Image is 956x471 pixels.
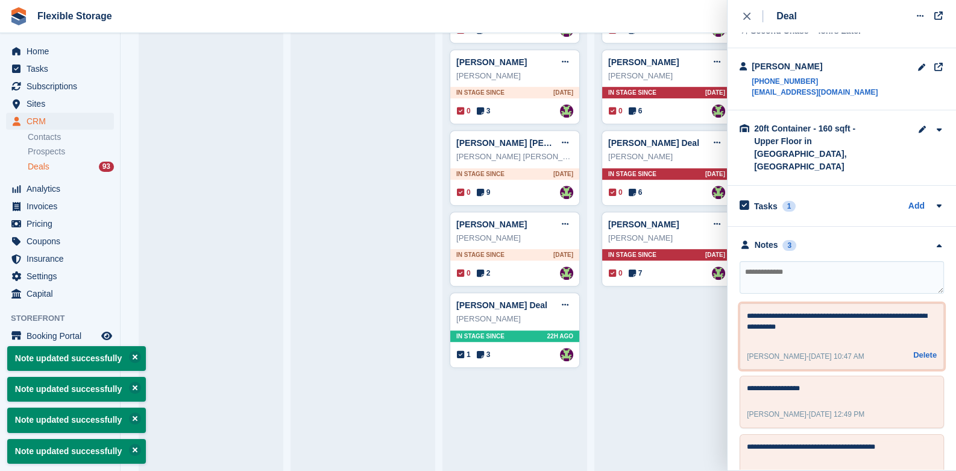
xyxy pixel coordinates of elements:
img: Rachael Fisher [560,267,573,280]
div: - [747,409,864,420]
span: [PERSON_NAME] [747,410,807,419]
div: [PERSON_NAME] [608,232,725,244]
span: [DATE] 12:49 PM [809,410,864,419]
span: Settings [27,268,99,285]
img: Rachael Fisher [560,104,573,118]
a: Prospects [28,145,114,158]
a: menu [6,215,114,232]
a: Add [908,200,925,213]
a: menu [6,233,114,250]
span: 0 [457,106,471,116]
a: menu [6,78,114,95]
span: Sites [27,95,99,112]
span: [DATE] [553,250,573,259]
a: menu [6,268,114,285]
span: Home [27,43,99,60]
span: Pricing [27,215,99,232]
span: Capital [27,285,99,302]
a: Rachael Fisher [560,186,573,199]
img: Rachael Fisher [712,267,725,280]
span: 2 [477,268,491,279]
a: menu [6,250,114,267]
div: [PERSON_NAME] [608,151,725,163]
a: menu [6,327,114,344]
span: 0 [609,106,623,116]
p: Note updated successfully [7,346,146,371]
div: [PERSON_NAME] [608,70,725,82]
span: 0 [457,268,471,279]
span: 3 [477,349,491,360]
span: Tasks [27,60,99,77]
div: Notes [755,239,778,251]
a: [PERSON_NAME] [456,57,527,67]
span: 7 [629,268,643,279]
span: In stage since [608,169,656,179]
span: 1 [457,349,471,360]
a: [PERSON_NAME] [608,57,679,67]
a: menu [6,60,114,77]
a: Rachael Fisher [712,186,725,199]
div: [PERSON_NAME] [752,60,878,73]
p: Note updated successfully [7,377,146,402]
a: menu [6,180,114,197]
a: [EMAIL_ADDRESS][DOMAIN_NAME] [752,87,878,98]
a: Preview store [99,329,114,343]
span: Booking Portal [27,327,99,344]
img: Rachael Fisher [712,104,725,118]
span: In stage since [608,250,656,259]
span: 0 [609,268,623,279]
button: Delete [913,349,937,361]
span: In stage since [456,332,505,341]
span: 0 [457,187,471,198]
div: [PERSON_NAME] [456,232,573,244]
span: In stage since [608,88,656,97]
img: stora-icon-8386f47178a22dfd0bd8f6a31ec36ba5ce8667c1dd55bd0f319d3a0aa187defe.svg [10,7,28,25]
span: In stage since [456,88,505,97]
span: Subscriptions [27,78,99,95]
div: [PERSON_NAME] [456,70,573,82]
span: Coupons [27,233,99,250]
span: In stage since [456,250,505,259]
span: [DATE] [553,169,573,179]
a: menu [6,198,114,215]
div: [PERSON_NAME] [PERSON_NAME] [456,151,573,163]
a: [PHONE_NUMBER] [752,76,878,87]
span: Deals [28,161,49,172]
a: [PERSON_NAME] Deal [608,138,699,148]
span: Insurance [27,250,99,267]
a: menu [6,95,114,112]
a: Delete [913,349,937,364]
span: 0 [609,187,623,198]
div: Deal [776,9,797,24]
a: Contacts [28,131,114,143]
a: menu [6,285,114,302]
div: 93 [99,162,114,172]
p: Note updated successfully [7,439,146,464]
span: 6 [629,187,643,198]
h2: Tasks [754,201,778,212]
span: In stage since [456,169,505,179]
span: Prospects [28,146,65,157]
p: Note updated successfully [7,408,146,432]
a: Rachael Fisher [560,348,573,361]
span: [DATE] 10:47 AM [809,352,864,361]
span: [DATE] [553,88,573,97]
span: [DATE] [705,169,725,179]
a: [PERSON_NAME] [608,220,679,229]
a: menu [6,113,114,130]
span: [PERSON_NAME] [747,352,807,361]
span: Analytics [27,180,99,197]
a: [PERSON_NAME] [PERSON_NAME] Deal [456,138,620,148]
span: 22H AGO [547,332,573,341]
a: [PERSON_NAME] Deal [456,300,547,310]
span: 9 [477,187,491,198]
a: menu [6,43,114,60]
a: Deals 93 [28,160,114,173]
span: CRM [27,113,99,130]
div: - [747,351,864,362]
